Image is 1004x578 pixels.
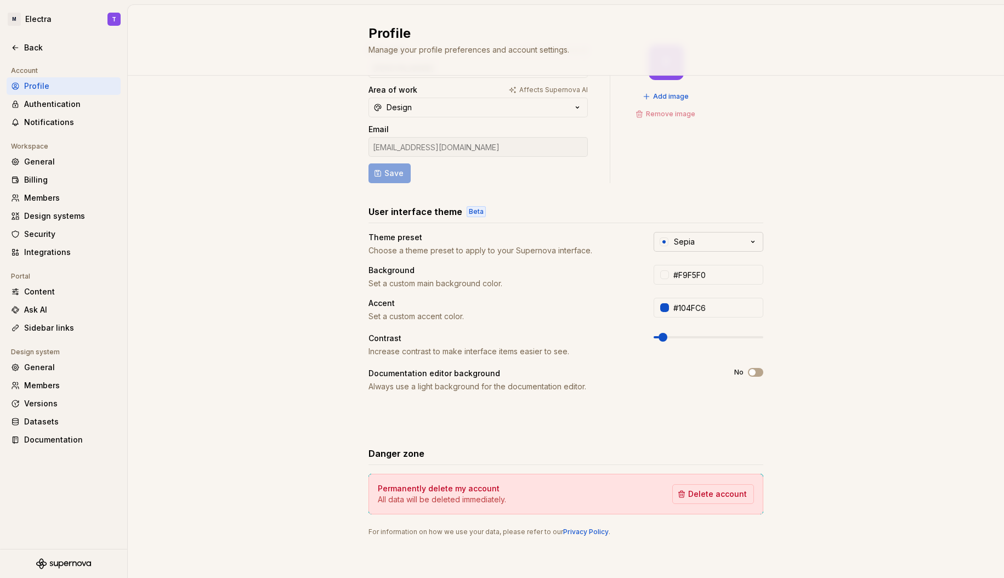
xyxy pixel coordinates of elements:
a: Design systems [7,207,121,225]
div: Portal [7,270,35,283]
a: Datasets [7,413,121,430]
div: Members [24,192,116,203]
a: General [7,359,121,376]
span: Manage your profile preferences and account settings. [368,45,569,54]
a: Ask AI [7,301,121,319]
div: Content [24,286,116,297]
a: Sidebar links [7,319,121,337]
div: Theme preset [368,232,634,243]
div: Datasets [24,416,116,427]
a: Billing [7,171,121,189]
div: Billing [24,174,116,185]
div: Notifications [24,117,116,128]
div: Versions [24,398,116,409]
a: Security [7,225,121,243]
div: Set a custom main background color. [368,278,634,289]
h2: Profile [368,25,750,42]
p: Affects Supernova AI [519,86,588,94]
input: #104FC6 [669,298,763,318]
div: Background [368,265,634,276]
a: Content [7,283,121,301]
div: Design systems [24,211,116,222]
h4: Permanently delete my account [378,483,500,494]
h3: User interface theme [368,205,462,218]
label: Email [368,124,389,135]
div: Accent [368,298,634,309]
div: Sepia [674,236,695,247]
a: Privacy Policy [563,528,609,536]
div: Design [387,102,412,113]
a: Members [7,189,121,207]
div: Workspace [7,140,53,153]
div: Sidebar links [24,322,116,333]
div: Profile [24,81,116,92]
div: Account [7,64,42,77]
button: MElectraT [2,7,125,31]
div: Documentation editor background [368,368,714,379]
div: Electra [25,14,52,25]
div: General [24,156,116,167]
label: No [734,368,744,377]
input: #FFFFFF [669,265,763,285]
div: T [112,15,116,24]
div: Beta [467,206,486,217]
div: Set a custom accent color. [368,311,634,322]
div: General [24,362,116,373]
a: Profile [7,77,121,95]
div: Documentation [24,434,116,445]
button: Delete account [672,484,754,504]
a: Authentication [7,95,121,113]
div: Authentication [24,99,116,110]
a: Versions [7,395,121,412]
h3: Danger zone [368,447,424,460]
div: Increase contrast to make interface items easier to see. [368,346,634,357]
div: For information on how we use your data, please refer to our . [368,528,763,536]
div: Ask AI [24,304,116,315]
div: Design system [7,345,64,359]
div: Choose a theme preset to apply to your Supernova interface. [368,245,634,256]
label: Area of work [368,84,417,95]
div: Members [24,380,116,391]
button: Sepia [654,232,763,252]
div: Integrations [24,247,116,258]
p: All data will be deleted immediately. [378,494,506,505]
span: Add image [653,92,689,101]
div: Contrast [368,333,634,344]
a: Back [7,39,121,56]
a: General [7,153,121,171]
a: Members [7,377,121,394]
span: Delete account [688,489,747,500]
div: Security [24,229,116,240]
button: Add image [639,89,694,104]
a: Notifications [7,114,121,131]
a: Integrations [7,243,121,261]
svg: Supernova Logo [36,558,91,569]
div: M [8,13,21,26]
div: Always use a light background for the documentation editor. [368,381,714,392]
div: Back [24,42,116,53]
a: Documentation [7,431,121,449]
